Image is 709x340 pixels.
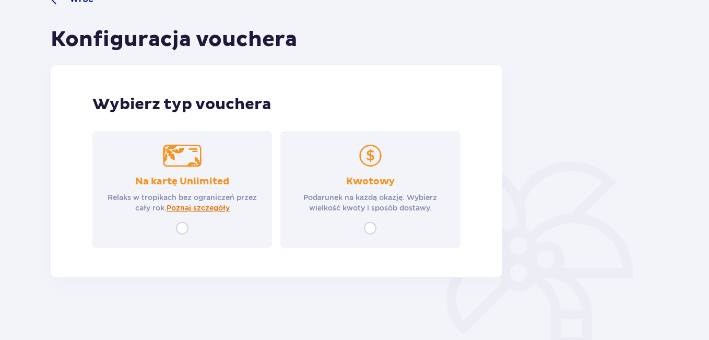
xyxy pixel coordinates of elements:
[51,27,297,53] h1: Konfiguracja vouchera
[346,175,395,188] p: Kwotowy
[167,203,230,213] a: Poznaj szczegóły
[135,175,229,188] p: Na kartę Unlimited
[92,95,460,114] p: Wybierz typ vouchera
[102,192,263,213] p: Relaks w tropikach bez ograniczeń przez cały rok.
[290,192,451,213] p: Podarunek na każdą okazję. Wybierz wielkość kwoty i sposób dostawy.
